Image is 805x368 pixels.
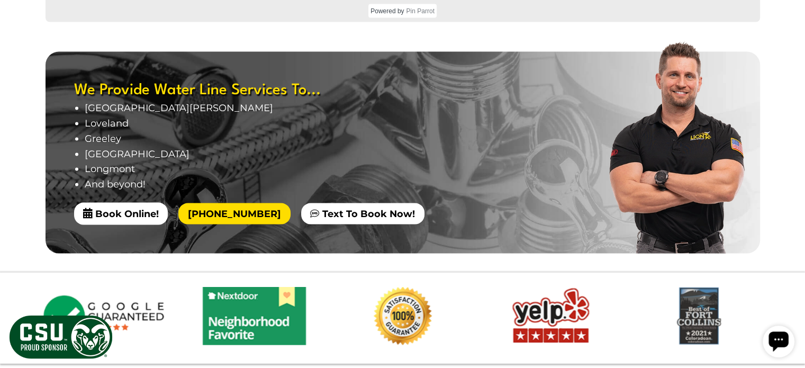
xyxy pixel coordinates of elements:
ul: carousel [32,279,773,358]
span: Book Online! [74,203,168,225]
div: slide 8 [32,292,180,345]
span: We Provide Water Line Services To... [74,80,471,101]
div: slide 10 [329,287,477,349]
a: [PHONE_NUMBER] [178,203,291,225]
li: And beyond! [85,177,471,192]
div: slide 12 [625,287,773,349]
div: slide 11 [477,287,625,349]
div: Powered by [368,4,437,18]
li: [GEOGRAPHIC_DATA] [85,147,471,162]
img: 100% Satisfaction Guaranteed [374,287,432,345]
img: Google Guaranteed [40,292,173,342]
img: Best of Fort Collins 2021 [675,287,723,345]
img: CSU Sponsor Badge [8,314,114,360]
li: Loveland [85,116,471,131]
a: Text To Book Now! [301,203,424,225]
li: [GEOGRAPHIC_DATA][PERSON_NAME] [85,101,471,116]
img: Lion Tech [601,40,760,254]
img: Yelp logo [511,287,591,345]
img: Nextdoor - Neighborhood Favorite [203,287,306,345]
div: Open chat widget [4,4,36,36]
li: Longmont [85,161,471,177]
a: Pin Parrot [404,7,435,15]
div: slide 9 [180,287,329,349]
li: Greeley [85,131,471,147]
